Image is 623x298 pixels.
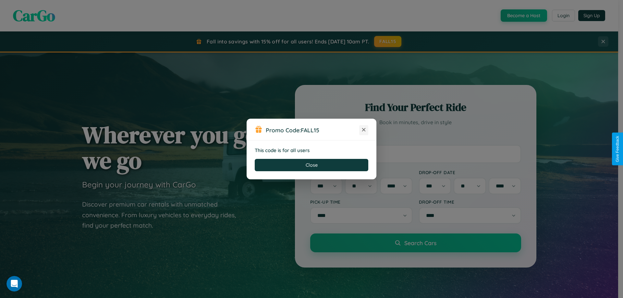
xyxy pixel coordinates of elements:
div: Give Feedback [615,136,620,162]
h3: Promo Code: [266,126,359,134]
iframe: Intercom live chat [6,276,22,292]
b: FALL15 [301,126,319,134]
strong: This code is for all users [255,147,310,153]
button: Close [255,159,368,171]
